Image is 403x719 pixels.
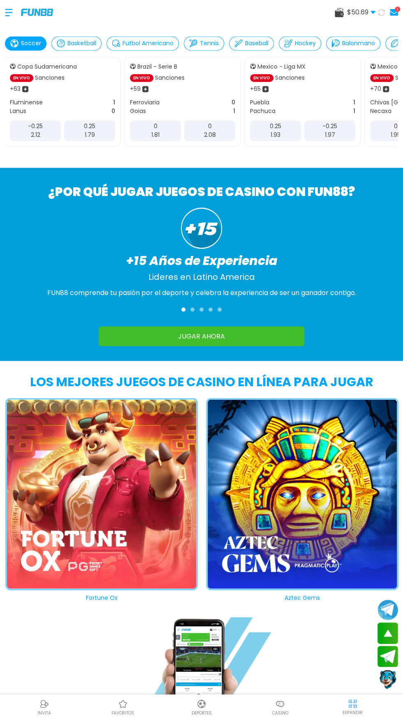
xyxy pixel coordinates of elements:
p: Fluminense [10,98,43,107]
p: Ferroviaria [130,98,160,107]
p: 0.25 [84,122,95,131]
p: 1.81 [151,131,160,139]
p: INVITA [37,710,51,716]
button: Join telegram [378,646,398,667]
button: Baseball [229,36,274,51]
p: favoritos [111,710,134,716]
h2: LOS MEJORES JUEGOS DE CASINO EN LÍNEA PARA JUGAR [5,376,398,388]
p: Hockey [295,39,316,48]
p: Pachuca [250,107,276,115]
button: Balonmano [326,36,380,51]
p: 0.25 [270,122,281,131]
p: FUN88 comprende tu pasión por el deporte y celebra la experiencia de ser un ganador contigo. [47,288,356,297]
p: EXPANDIR [343,710,363,716]
p: 1.79 [85,131,95,139]
p: 2.08 [204,131,216,139]
p: EN VIVO [10,74,33,82]
button: Basketball [51,36,102,51]
p: + 59 [130,85,141,93]
button: Hockey [279,36,321,51]
p: 0 [394,122,398,131]
img: Company Logo [21,9,53,16]
a: CasinoCasinoCasino [241,698,320,716]
a: JUGAR AHORA [99,326,304,346]
p: 1.97 [325,131,335,139]
p: Soccer [21,39,41,48]
button: Tennis [184,36,224,51]
button: Contact customer service [378,669,398,690]
p: 2.12 [31,131,40,139]
p: 1 [233,107,235,115]
p: Casino [272,710,288,716]
img: Casino Favoritos [118,699,128,709]
p: 1 [113,98,115,107]
a: Casino FavoritosCasino Favoritosfavoritos [83,698,162,716]
p: EN VIVO [130,74,153,82]
p: 1 [353,107,355,115]
p: Sanciones [35,74,65,82]
p: EN VIVO [250,74,273,82]
img: Deportes [197,699,206,709]
img: Referral [39,699,49,709]
p: Lanus [10,107,26,115]
p: 0 [232,98,235,107]
img: hide [347,698,358,709]
p: Deportes [191,710,211,716]
button: Aztec Gems [198,398,398,602]
h2: ¿POR QUÉ JUGAR JUEGOS DE CASINO CON FUN88? [5,182,398,201]
p: 1.95 [391,131,401,139]
span: $ 50.69 [347,7,375,17]
p: Sanciones [155,74,185,82]
p: EN VIVO [370,74,394,82]
p: + 63 [10,85,21,93]
img: Casino [275,699,285,709]
p: -0.25 [322,122,337,131]
p: Balonmano [342,39,375,48]
p: 0 [111,107,115,115]
p: Sanciones [275,74,305,82]
h3: Fortune Ox [5,593,198,602]
p: + 70 [370,85,381,93]
div: 1 [395,7,400,12]
a: 1 [387,7,398,18]
img: +15 Años de Experiencia [181,207,222,249]
button: scroll up [378,622,398,644]
p: Copa Sudamericana [17,62,77,71]
p: 0 [208,122,212,131]
p: Tennis [200,39,219,48]
p: Puebla [250,98,269,107]
a: DeportesDeportesDeportes [162,698,241,716]
h3: +15 Años de Experiencia [126,253,277,267]
p: -0.25 [28,122,43,131]
p: Futbol Americano [123,39,174,48]
button: Soccer [5,36,46,51]
button: Futbol Americano [107,36,179,51]
p: Mexico - Liga MX [257,62,306,71]
p: + 65 [250,85,261,93]
p: Basketball [67,39,96,48]
p: Necaxa [370,107,391,115]
p: 1.93 [271,131,280,139]
p: Baseball [245,39,269,48]
button: Join telegram channel [378,599,398,620]
p: Goias [130,107,146,115]
p: 0 [154,122,157,131]
p: Lideres en Latino America [148,270,255,283]
p: 1 [353,98,355,107]
p: Brazil - Serie B [137,62,177,71]
h3: Aztec Gems [206,593,398,602]
a: ReferralReferralINVITA [5,698,83,716]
